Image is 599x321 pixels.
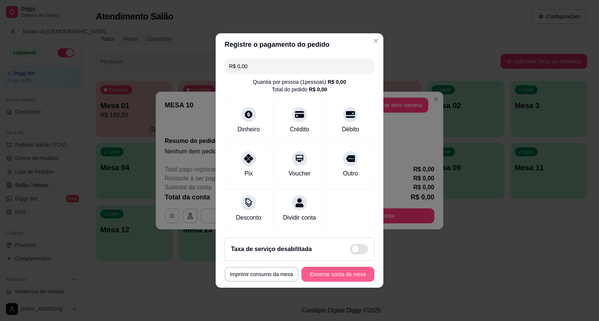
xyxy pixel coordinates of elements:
div: R$ 0,00 [328,78,346,86]
div: Crédito [290,125,309,134]
input: Ex.: hambúrguer de cordeiro [229,59,370,74]
h2: Taxa de serviço desabilitada [231,245,312,254]
div: Desconto [236,213,261,222]
button: Imprimir consumo da mesa [225,267,298,282]
header: Registre o pagamento do pedido [216,33,383,56]
div: Voucher [289,169,311,178]
div: Débito [342,125,359,134]
div: Outro [343,169,358,178]
button: Encerrar conta da mesa [301,267,374,282]
div: Pix [244,169,253,178]
div: Dividir conta [283,213,316,222]
div: Dinheiro [237,125,260,134]
button: Close [370,35,382,47]
div: Quantia por pessoa ( 1 pessoas) [253,78,346,86]
div: R$ 0,00 [309,86,327,93]
div: Total do pedido [272,86,327,93]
